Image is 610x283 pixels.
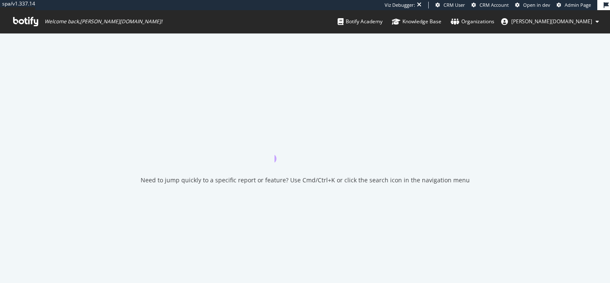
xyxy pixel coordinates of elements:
a: Botify Academy [338,10,383,33]
span: Welcome back, [PERSON_NAME][DOMAIN_NAME] ! [44,18,162,25]
button: [PERSON_NAME][DOMAIN_NAME] [494,15,606,28]
a: Organizations [451,10,494,33]
span: CRM Account [480,2,509,8]
a: CRM User [435,2,465,8]
div: Need to jump quickly to a specific report or feature? Use Cmd/Ctrl+K or click the search icon in ... [141,176,470,184]
a: Open in dev [515,2,550,8]
span: Open in dev [523,2,550,8]
div: animation [274,132,335,162]
div: Viz Debugger: [385,2,415,8]
div: Organizations [451,17,494,26]
a: CRM Account [471,2,509,8]
a: Knowledge Base [392,10,441,33]
a: Admin Page [557,2,591,8]
div: Knowledge Base [392,17,441,26]
div: Botify Academy [338,17,383,26]
span: jenny.ren [511,18,592,25]
span: CRM User [444,2,465,8]
span: Admin Page [565,2,591,8]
